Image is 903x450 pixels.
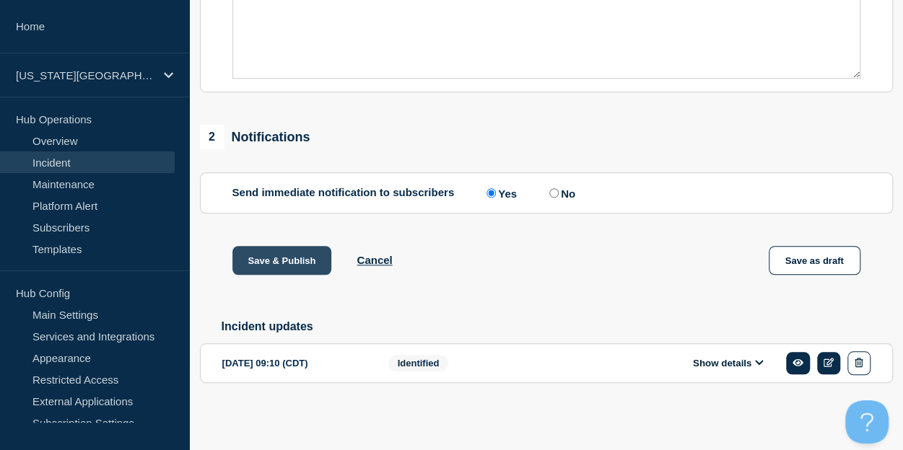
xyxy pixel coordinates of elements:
[769,246,860,275] button: Save as draft
[200,125,224,149] span: 2
[232,186,455,200] p: Send immediate notification to subscribers
[357,254,392,266] button: Cancel
[845,400,889,444] iframe: Help Scout Beacon - Open
[222,351,367,375] div: [DATE] 09:10 (CDT)
[483,186,517,200] label: Yes
[200,125,310,149] div: Notifications
[549,188,559,198] input: No
[222,320,893,333] h2: Incident updates
[232,246,332,275] button: Save & Publish
[16,69,154,81] p: [US_STATE][GEOGRAPHIC_DATA]
[689,357,768,369] button: Show details
[232,186,860,200] div: Send immediate notification to subscribers
[388,355,449,371] span: Identified
[487,188,496,198] input: Yes
[546,186,575,200] label: No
